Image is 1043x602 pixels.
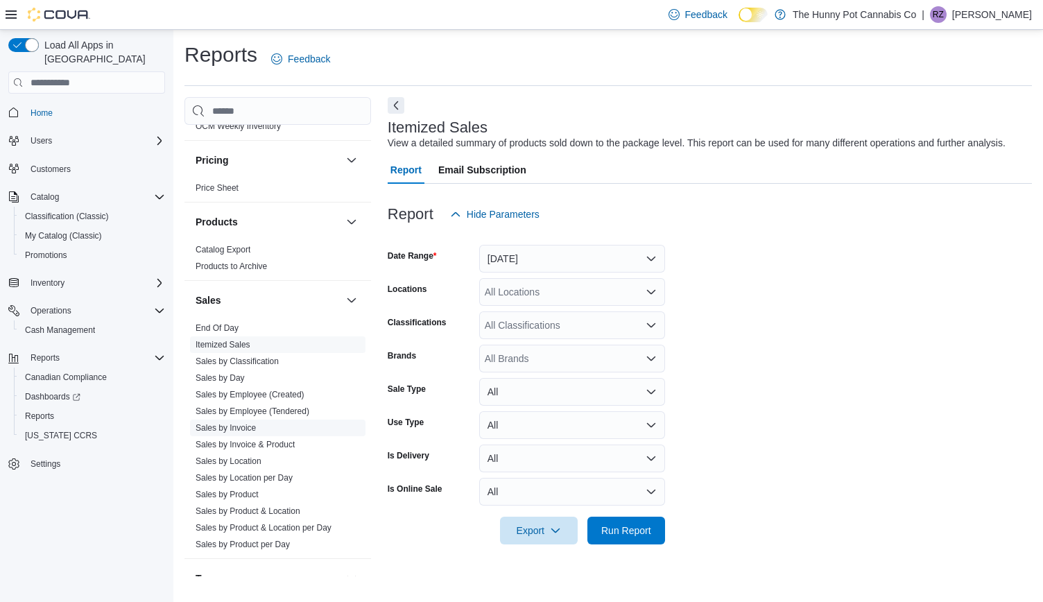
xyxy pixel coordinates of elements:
[196,121,281,132] span: OCM Weekly Inventory
[196,339,250,350] span: Itemized Sales
[196,373,245,383] a: Sales by Day
[196,522,331,533] span: Sales by Product & Location per Day
[25,411,54,422] span: Reports
[196,523,331,533] a: Sales by Product & Location per Day
[288,52,330,66] span: Feedback
[196,322,239,334] span: End Of Day
[266,45,336,73] a: Feedback
[25,132,58,149] button: Users
[3,301,171,320] button: Operations
[19,369,112,386] a: Canadian Compliance
[196,372,245,384] span: Sales by Day
[388,206,433,223] h3: Report
[14,226,171,246] button: My Catalog (Classic)
[14,207,171,226] button: Classification (Classic)
[388,284,427,295] label: Locations
[793,6,916,23] p: The Hunny Pot Cannabis Co
[479,378,665,406] button: All
[196,215,341,229] button: Products
[25,161,76,178] a: Customers
[8,96,165,510] nav: Complex example
[31,164,71,175] span: Customers
[19,322,165,338] span: Cash Management
[196,440,295,449] a: Sales by Invoice & Product
[25,160,165,178] span: Customers
[3,454,171,474] button: Settings
[388,350,416,361] label: Brands
[39,38,165,66] span: Load All Apps in [GEOGRAPHIC_DATA]
[196,390,304,399] a: Sales by Employee (Created)
[19,408,165,424] span: Reports
[196,182,239,193] span: Price Sheet
[196,323,239,333] a: End Of Day
[14,320,171,340] button: Cash Management
[196,293,221,307] h3: Sales
[930,6,947,23] div: Ramon Zavalza
[28,8,90,21] img: Cova
[196,540,290,549] a: Sales by Product per Day
[184,41,257,69] h1: Reports
[933,6,944,23] span: RZ
[25,372,107,383] span: Canadian Compliance
[388,483,442,495] label: Is Online Sale
[3,187,171,207] button: Catalog
[196,489,259,500] span: Sales by Product
[196,406,309,417] span: Sales by Employee (Tendered)
[196,406,309,416] a: Sales by Employee (Tendered)
[343,214,360,230] button: Products
[739,8,768,22] input: Dark Mode
[25,325,95,336] span: Cash Management
[3,159,171,179] button: Customers
[922,6,924,23] p: |
[19,208,165,225] span: Classification (Classic)
[3,131,171,150] button: Users
[196,356,279,367] span: Sales by Classification
[343,570,360,587] button: Taxes
[25,430,97,441] span: [US_STATE] CCRS
[25,211,109,222] span: Classification (Classic)
[19,227,107,244] a: My Catalog (Classic)
[479,445,665,472] button: All
[196,153,341,167] button: Pricing
[646,286,657,298] button: Open list of options
[25,275,165,291] span: Inventory
[479,478,665,506] button: All
[196,423,256,433] a: Sales by Invoice
[388,250,437,261] label: Date Range
[25,302,165,319] span: Operations
[196,261,267,272] span: Products to Archive
[196,422,256,433] span: Sales by Invoice
[184,118,371,140] div: OCM
[184,180,371,202] div: Pricing
[438,156,526,184] span: Email Subscription
[196,571,223,585] h3: Taxes
[14,406,171,426] button: Reports
[25,350,165,366] span: Reports
[19,427,165,444] span: Washington CCRS
[25,105,58,121] a: Home
[196,473,293,483] a: Sales by Location per Day
[184,320,371,558] div: Sales
[184,241,371,280] div: Products
[388,97,404,114] button: Next
[196,261,267,271] a: Products to Archive
[196,356,279,366] a: Sales by Classification
[14,426,171,445] button: [US_STATE] CCRS
[196,456,261,466] a: Sales by Location
[196,389,304,400] span: Sales by Employee (Created)
[3,348,171,368] button: Reports
[25,302,77,319] button: Operations
[19,227,165,244] span: My Catalog (Classic)
[25,103,165,121] span: Home
[3,102,171,122] button: Home
[31,458,60,470] span: Settings
[19,427,103,444] a: [US_STATE] CCRS
[196,506,300,516] a: Sales by Product & Location
[19,247,73,264] a: Promotions
[646,353,657,364] button: Open list of options
[343,292,360,309] button: Sales
[508,517,569,544] span: Export
[646,320,657,331] button: Open list of options
[388,450,429,461] label: Is Delivery
[196,293,341,307] button: Sales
